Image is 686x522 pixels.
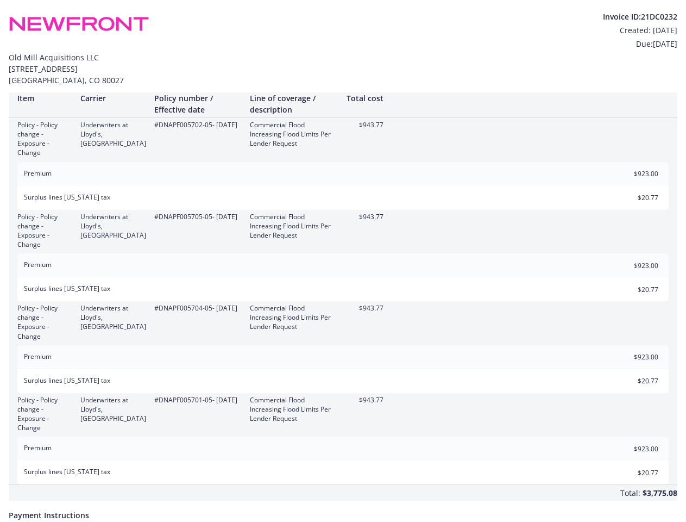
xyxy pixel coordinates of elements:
[24,352,52,361] span: Premium
[345,395,383,405] div: $943.77
[80,120,146,148] div: Underwriters at Lloyd's, [GEOGRAPHIC_DATA]
[250,212,337,221] div: Commercial Flood
[80,92,146,104] div: Carrier
[250,129,337,148] div: Increasing Flood Limits Per Lender Request
[154,212,241,221] div: #DNAPF005705-05 - [DATE]
[17,120,72,158] div: Policy - Policy change - Exposure - Change
[345,92,383,104] div: Total cost
[24,443,52,452] span: Premium
[17,92,72,104] div: Item
[345,212,383,221] div: $943.77
[24,467,110,476] span: Surplus lines [US_STATE] tax
[250,395,337,405] div: Commercial Flood
[250,221,337,240] div: Increasing Flood Limits Per Lender Request
[154,303,241,313] div: #DNAPF005704-05 - [DATE]
[594,440,665,457] input: 0.00
[17,303,72,341] div: Policy - Policy change - Exposure - Change
[154,395,241,405] div: #DNAPF005701-05 - [DATE]
[603,38,677,49] div: Due: [DATE]
[603,24,677,36] div: Created: [DATE]
[594,257,665,274] input: 0.00
[80,303,146,331] div: Underwriters at Lloyd's, [GEOGRAPHIC_DATA]
[594,281,665,297] input: 0.00
[345,120,383,129] div: $943.77
[594,166,665,182] input: 0.00
[643,485,677,501] div: $3,775.08
[24,376,110,385] span: Surplus lines [US_STATE] tax
[594,464,665,481] input: 0.00
[250,405,337,423] div: Increasing Flood Limits Per Lender Request
[17,395,72,433] div: Policy - Policy change - Exposure - Change
[80,395,146,423] div: Underwriters at Lloyd's, [GEOGRAPHIC_DATA]
[80,212,146,240] div: Underwriters at Lloyd's, [GEOGRAPHIC_DATA]
[24,192,110,202] span: Surplus lines [US_STATE] tax
[250,303,337,313] div: Commercial Flood
[345,303,383,313] div: $943.77
[620,487,640,501] div: Total:
[24,284,110,293] span: Surplus lines [US_STATE] tax
[250,120,337,129] div: Commercial Flood
[594,190,665,206] input: 0.00
[24,169,52,178] span: Premium
[594,373,665,389] input: 0.00
[9,52,677,86] span: Old Mill Acquisitions LLC [STREET_ADDRESS] [GEOGRAPHIC_DATA] , CO 80027
[594,349,665,365] input: 0.00
[603,11,677,22] div: Invoice ID: 21DC0232
[154,120,241,129] div: #DNAPF005702-05 - [DATE]
[17,212,72,250] div: Policy - Policy change - Exposure - Change
[250,313,337,331] div: Increasing Flood Limits Per Lender Request
[154,92,241,115] div: Policy number / Effective date
[24,260,52,269] span: Premium
[250,92,337,115] div: Line of coverage / description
